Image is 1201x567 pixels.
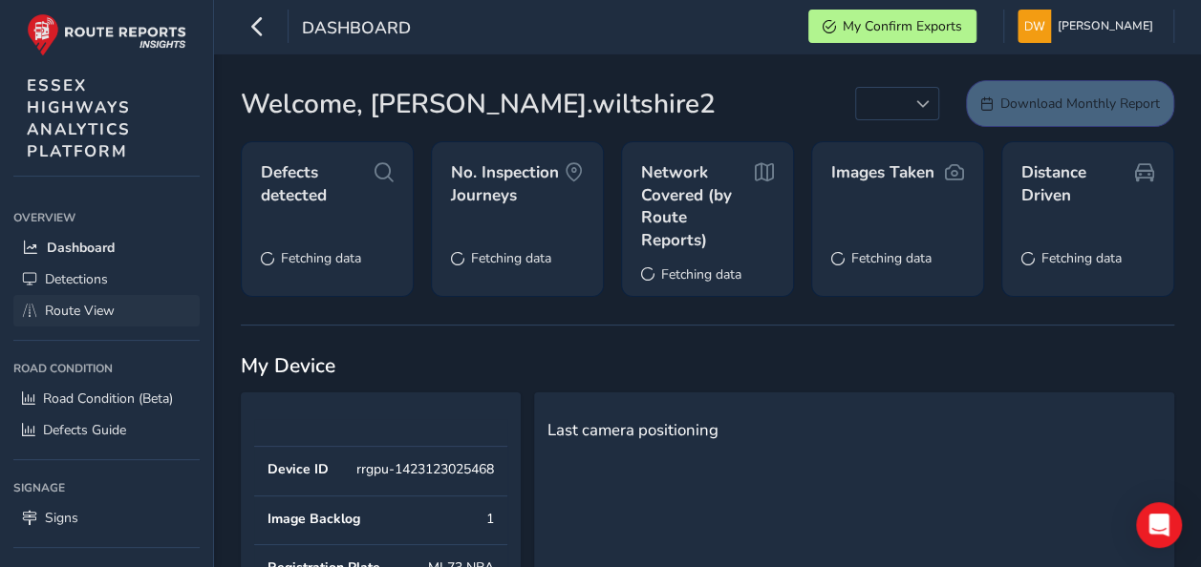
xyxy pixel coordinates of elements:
[13,414,200,446] a: Defects Guide
[1136,502,1182,548] div: Open Intercom Messenger
[45,509,78,527] span: Signs
[451,161,565,206] span: No. Inspection Journeys
[13,383,200,414] a: Road Condition (Beta)
[641,161,755,252] span: Network Covered (by Route Reports)
[486,510,494,528] div: 1
[13,263,200,295] a: Detections
[1041,249,1122,267] span: Fetching data
[1058,10,1153,43] span: [PERSON_NAME]
[13,203,200,232] div: Overview
[281,249,361,267] span: Fetching data
[851,249,932,267] span: Fetching data
[241,84,716,124] span: Welcome, [PERSON_NAME].wiltshire2
[261,161,375,206] span: Defects detected
[831,161,934,184] span: Images Taken
[27,13,186,56] img: rr logo
[13,473,200,502] div: Signage
[13,502,200,534] a: Signs
[471,249,551,267] span: Fetching data
[47,239,115,257] span: Dashboard
[547,419,718,441] span: Last camera positioning
[13,354,200,383] div: Road Condition
[43,389,173,408] span: Road Condition (Beta)
[1018,10,1051,43] img: diamond-layout
[241,352,335,379] span: My Device
[808,10,976,43] button: My Confirm Exports
[302,16,411,43] span: Dashboard
[843,17,962,35] span: My Confirm Exports
[356,460,494,478] div: rrgpu-1423123025468
[13,232,200,263] a: Dashboard
[13,295,200,326] a: Route View
[268,460,329,478] div: Device ID
[1018,10,1160,43] button: [PERSON_NAME]
[43,421,126,439] span: Defects Guide
[45,302,115,320] span: Route View
[1021,161,1135,206] span: Distance Driven
[27,74,131,162] span: ESSEX HIGHWAYS ANALYTICS PLATFORM
[45,270,108,288] span: Detections
[661,265,741,283] span: Fetching data
[268,510,360,528] div: Image Backlog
